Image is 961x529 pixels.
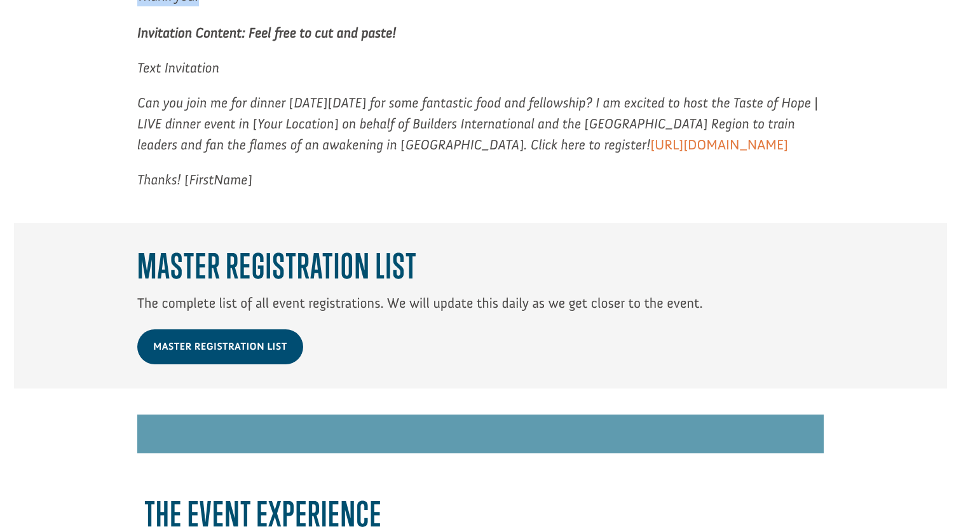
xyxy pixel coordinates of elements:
img: US.png [23,51,32,60]
b: Invitation Content: Feel free to cut and paste! [137,24,396,41]
span: The complete list of all event registrations. We will update this daily as we get closer to the e... [137,294,703,312]
a: Master Registration List [137,329,303,364]
span: Columbia , [GEOGRAPHIC_DATA] [34,51,144,60]
strong: Builders International [30,39,107,48]
div: to [23,39,175,48]
div: [PERSON_NAME] & [PERSON_NAME] donated $100 [23,13,175,38]
span: Text Invitation [137,59,219,76]
button: Donate [180,25,236,48]
a: [URL][DOMAIN_NAME] [650,136,788,160]
span: Thanks! [FirstName] [137,171,252,188]
b: Master Registration List [137,245,417,286]
span: Can you join me for dinner [DATE][DATE] for some fantastic food and fellowship? I am excited to h... [137,94,819,153]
